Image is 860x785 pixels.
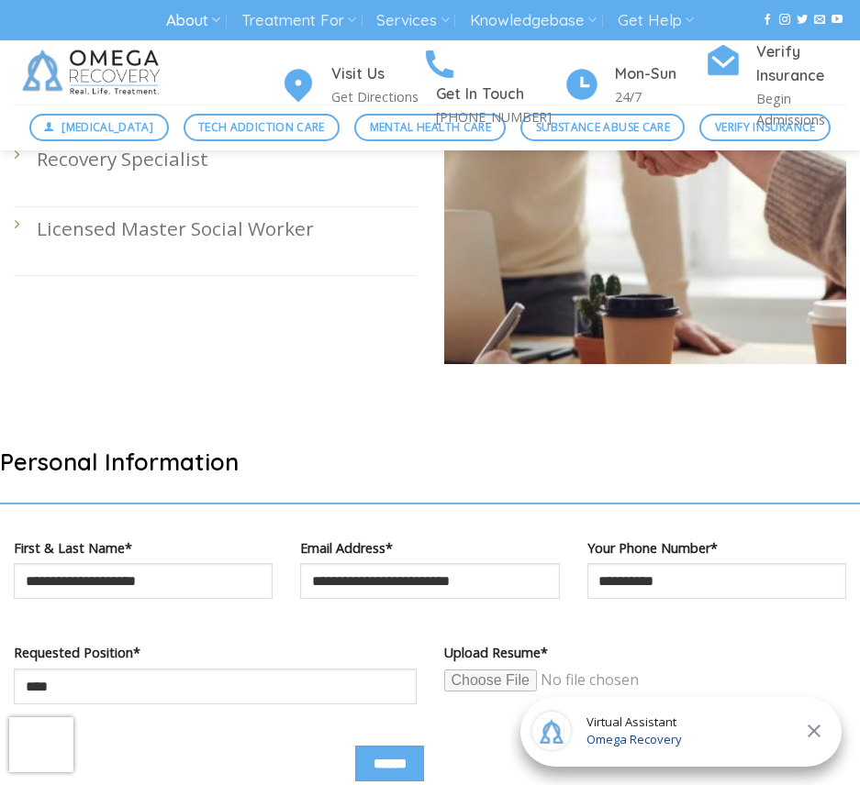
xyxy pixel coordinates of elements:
a: Send us an email [814,14,825,27]
h4: Mon-Sun [615,62,705,86]
span: Tech Addiction Care [198,118,325,136]
span: [MEDICAL_DATA] [61,118,153,136]
a: Follow on Facebook [762,14,773,27]
p: Recovery Specialist [37,144,417,174]
h4: Visit Us [331,62,421,86]
a: Treatment For [241,4,356,38]
h4: Get In Touch [436,83,563,106]
a: Follow on Twitter [797,14,808,27]
a: Tech Addiction Care [184,114,341,141]
a: Knowledgebase [470,4,597,38]
label: Upload Resume* [444,642,847,663]
label: First & Last Name* [14,537,273,558]
p: Begin Admissions [756,88,846,130]
p: Licensed Master Social Worker [37,214,417,244]
a: Get In Touch [PHONE_NUMBER] [421,43,563,127]
p: 24/7 [615,86,705,107]
label: Email Address* [300,537,559,558]
a: Get Help [618,4,694,38]
label: Your Phone Number* [587,537,846,558]
label: Requested Position* [14,642,417,663]
h4: Verify Insurance [756,40,846,88]
p: Get Directions [331,86,421,107]
a: Visit Us Get Directions [280,62,421,107]
p: [PHONE_NUMBER] [436,106,563,127]
a: [MEDICAL_DATA] [29,114,169,141]
a: Follow on YouTube [832,14,843,27]
a: Services [376,4,449,38]
a: Follow on Instagram [779,14,790,27]
a: About [166,4,220,38]
img: Omega Recovery [14,40,174,105]
a: Verify Insurance Begin Admissions [705,40,846,130]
